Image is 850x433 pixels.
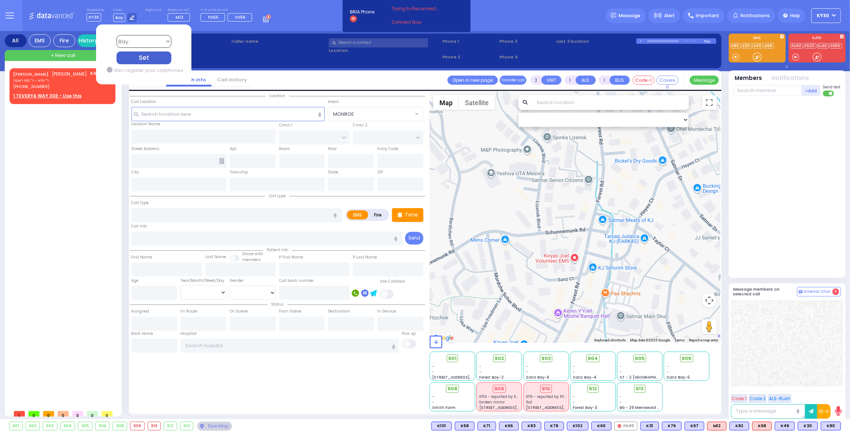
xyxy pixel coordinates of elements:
[662,422,682,430] div: BLS
[526,405,595,410] span: [STREET_ADDRESS][PERSON_NAME]
[811,8,841,23] button: KY30
[328,146,337,152] label: Floor
[823,84,841,90] span: Send text
[107,66,183,73] span: Also register your cellphones
[526,375,549,380] span: Sanz Bay-6
[180,309,197,314] label: En Route
[479,405,548,410] span: [STREET_ADDRESS][PERSON_NAME]
[131,309,149,314] label: Assigned
[635,355,645,362] span: 905
[392,19,449,26] a: Connect Now
[620,364,622,369] span: -
[131,223,147,229] label: Call Info
[242,251,263,257] small: Share with
[131,254,152,260] label: First Name
[29,34,51,47] div: EMS
[821,422,841,430] div: BLS
[733,287,797,296] h5: Message members on selected call
[61,422,75,430] div: 904
[611,13,616,18] img: message.svg
[532,95,689,110] input: Search location
[789,36,846,41] label: KJFD
[764,43,774,49] a: K68
[328,99,339,105] label: Areas
[53,34,75,47] div: Fire
[526,394,569,399] span: KY9 - reported by KY42
[775,422,795,430] div: K49
[742,43,752,49] a: K30
[28,411,39,417] span: 0
[685,422,704,430] div: K67
[620,375,674,380] span: AT - 2 [GEOGRAPHIC_DATA]
[13,77,87,84] span: ר' יודא - ר' סיני ראטה
[230,146,236,152] label: Apt
[148,422,161,430] div: 910
[402,331,416,337] label: Pick up
[556,38,636,45] label: Last 3 location
[431,422,452,430] div: BLS
[479,369,481,375] span: -
[704,38,716,44] div: Bay
[87,8,105,12] label: Dispatcher
[78,422,92,430] div: 905
[87,13,101,22] span: KY30
[526,399,532,405] span: flat
[433,95,459,110] button: Show street map
[431,422,452,430] div: K101
[211,76,252,83] a: Call History
[526,369,528,375] span: -
[131,200,149,206] label: Call Type
[431,333,456,343] img: Google
[499,422,519,430] div: BLS
[804,289,831,294] span: Internal Chat
[541,76,561,85] button: UNIT
[328,309,350,314] label: Destination
[729,36,786,41] label: EMS
[328,107,423,121] span: MONROE
[230,309,248,314] label: On Scene
[380,279,405,284] label: Use Callback
[567,422,588,430] div: BLS
[610,76,630,85] button: BUS
[442,38,497,45] span: Phone 1
[96,422,110,430] div: 906
[667,375,690,380] span: Sanz Bay-5
[731,43,741,49] a: K80
[702,293,717,308] button: Map camera controls
[797,287,841,296] button: Internal Chat 0
[329,47,440,54] label: Location
[682,355,691,362] span: 906
[790,43,803,49] a: FD40
[832,288,839,295] span: 0
[573,399,575,405] span: -
[205,254,226,260] label: Last Name
[145,8,161,12] label: Night unit
[377,146,398,152] label: Entry Code
[459,95,495,110] button: Show satellite imagery
[180,331,197,337] label: Hospital
[58,411,69,417] span: 0
[405,232,423,245] button: Send
[116,51,171,64] div: Set
[576,76,596,85] button: ALS
[131,99,156,105] label: Call Location
[479,399,505,405] span: broken mirror
[9,422,22,430] div: 901
[685,422,704,430] div: BLS
[219,158,224,164] span: Other building occupants
[231,38,326,45] label: Caller name
[735,74,762,83] button: Members
[620,399,622,405] span: -
[799,290,803,294] img: comment-alt.png
[729,422,749,430] div: BLS
[279,146,290,152] label: Room
[640,422,659,430] div: K31
[51,52,75,59] span: + New call
[432,394,435,399] span: -
[589,385,597,392] span: 912
[614,422,637,430] div: FD40
[667,369,669,375] span: -
[702,319,717,334] button: Drag Pegman onto the map to open Street View
[43,422,57,430] div: 903
[573,375,596,380] span: Sanz Bay-4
